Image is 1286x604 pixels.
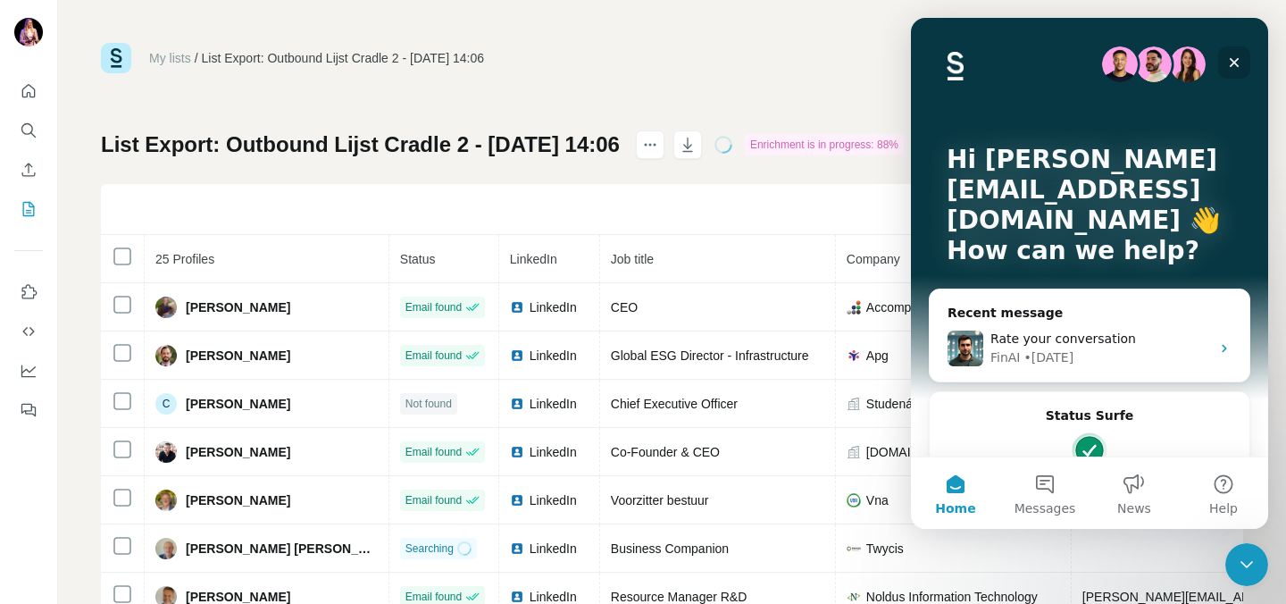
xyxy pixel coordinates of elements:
img: Avatar [14,18,43,46]
span: Job title [611,252,654,266]
button: Quick start [14,75,43,107]
span: LinkedIn [530,443,577,461]
span: Email found [405,348,462,364]
span: Not found [405,396,452,412]
span: LinkedIn [530,395,577,413]
span: Searching [405,541,454,557]
span: Voorzitter bestuur [611,493,709,508]
button: Use Surfe on LinkedIn [14,276,43,308]
li: / [195,49,198,67]
span: [PERSON_NAME] [186,298,290,316]
img: company-logo [847,493,861,508]
button: Search [14,114,43,147]
img: Avatar [155,297,177,318]
span: LinkedIn [510,252,557,266]
img: Avatar [155,538,177,559]
span: CEO [611,300,638,315]
span: Twycis [866,540,904,558]
span: Global ESG Director - Infrastructure [611,348,809,363]
span: Status [400,252,436,266]
img: company-logo [847,590,861,604]
button: actions [636,130,664,159]
img: company-logo [847,348,861,363]
span: Resource Manager R&D [611,590,747,604]
img: LinkedIn logo [510,493,524,508]
span: LinkedIn [530,347,577,365]
h1: List Export: Outbound Lijst Cradle 2 - [DATE] 14:06 [101,130,620,159]
img: company-logo [847,541,861,556]
span: LinkedIn [530,491,577,509]
span: 25 Profiles [155,252,214,266]
button: Dashboard [14,355,43,387]
img: LinkedIn logo [510,348,524,363]
div: Enrichment is in progress: 88% [745,134,904,155]
iframe: Intercom live chat [911,18,1268,529]
span: [PERSON_NAME] [186,491,290,509]
span: Business Companion [611,541,729,556]
img: LinkedIn logo [510,445,524,459]
div: C [155,393,177,415]
img: LinkedIn logo [510,397,524,411]
span: Co-Founder & CEO [611,445,720,459]
img: Avatar [155,490,177,511]
span: Accompanied [866,298,942,316]
span: Email found [405,492,462,508]
span: [DOMAIN_NAME] [866,443,966,461]
span: Apg [866,347,889,365]
img: LinkedIn logo [510,300,524,315]
span: Vna [866,491,889,509]
span: [PERSON_NAME] [186,443,290,461]
span: [PERSON_NAME] [PERSON_NAME] [186,540,378,558]
span: Email found [405,444,462,460]
span: Studená Voda [866,395,945,413]
span: Email found [405,299,462,315]
span: [PERSON_NAME] [186,395,290,413]
img: company-logo [847,300,861,315]
a: My lists [149,51,191,65]
img: Avatar [155,441,177,463]
span: [PERSON_NAME] [186,347,290,365]
span: Company [847,252,900,266]
img: LinkedIn logo [510,541,524,556]
button: Feedback [14,394,43,426]
span: Chief Executive Officer [611,397,738,411]
button: Use Surfe API [14,315,43,348]
span: LinkedIn [530,298,577,316]
span: LinkedIn [530,540,577,558]
div: List Export: Outbound Lijst Cradle 2 - [DATE] 14:06 [202,49,484,67]
button: My lists [14,193,43,225]
img: LinkedIn logo [510,590,524,604]
button: Enrich CSV [14,154,43,186]
iframe: Intercom live chat [1225,543,1268,586]
img: Surfe Logo [101,43,131,73]
img: Avatar [155,345,177,366]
